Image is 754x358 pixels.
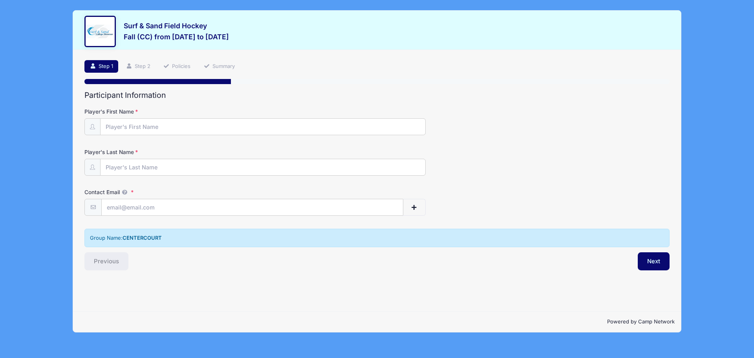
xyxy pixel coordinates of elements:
a: Step 1 [84,60,118,73]
a: Summary [198,60,240,73]
a: Policies [158,60,196,73]
h3: Fall (CC) from [DATE] to [DATE] [124,33,229,41]
input: Player's Last Name [100,159,426,176]
input: Player's First Name [100,118,426,135]
a: Step 2 [121,60,156,73]
label: Player's Last Name [84,148,280,156]
strong: CENTERCOURT [123,235,162,241]
div: Group Name: [84,229,670,248]
p: Powered by Camp Network [79,318,675,326]
input: email@email.com [101,199,403,216]
h3: Surf & Sand Field Hockey [124,22,229,30]
label: Player's First Name [84,108,280,116]
h2: Participant Information [84,91,670,100]
button: Next [638,252,670,270]
label: Contact Email [84,188,280,196]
